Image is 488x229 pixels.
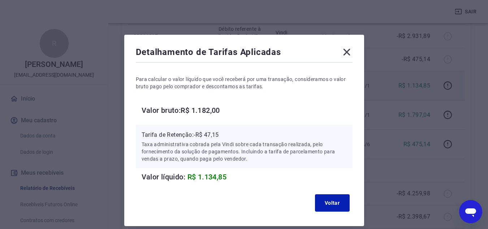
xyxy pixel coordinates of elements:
button: Voltar [315,194,350,212]
span: R$ 1.134,85 [187,173,226,181]
h6: Valor líquido: [142,171,353,183]
p: Taxa administrativa cobrada pela Vindi sobre cada transação realizada, pelo fornecimento da soluç... [142,141,347,162]
iframe: Botão para abrir a janela de mensagens [459,200,482,223]
div: Detalhamento de Tarifas Aplicadas [136,46,353,61]
p: Para calcular o valor líquido que você receberá por uma transação, consideramos o valor bruto pag... [136,76,353,90]
p: Tarifa de Retenção: -R$ 47,15 [142,131,347,139]
h6: Valor bruto: R$ 1.182,00 [142,105,353,116]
